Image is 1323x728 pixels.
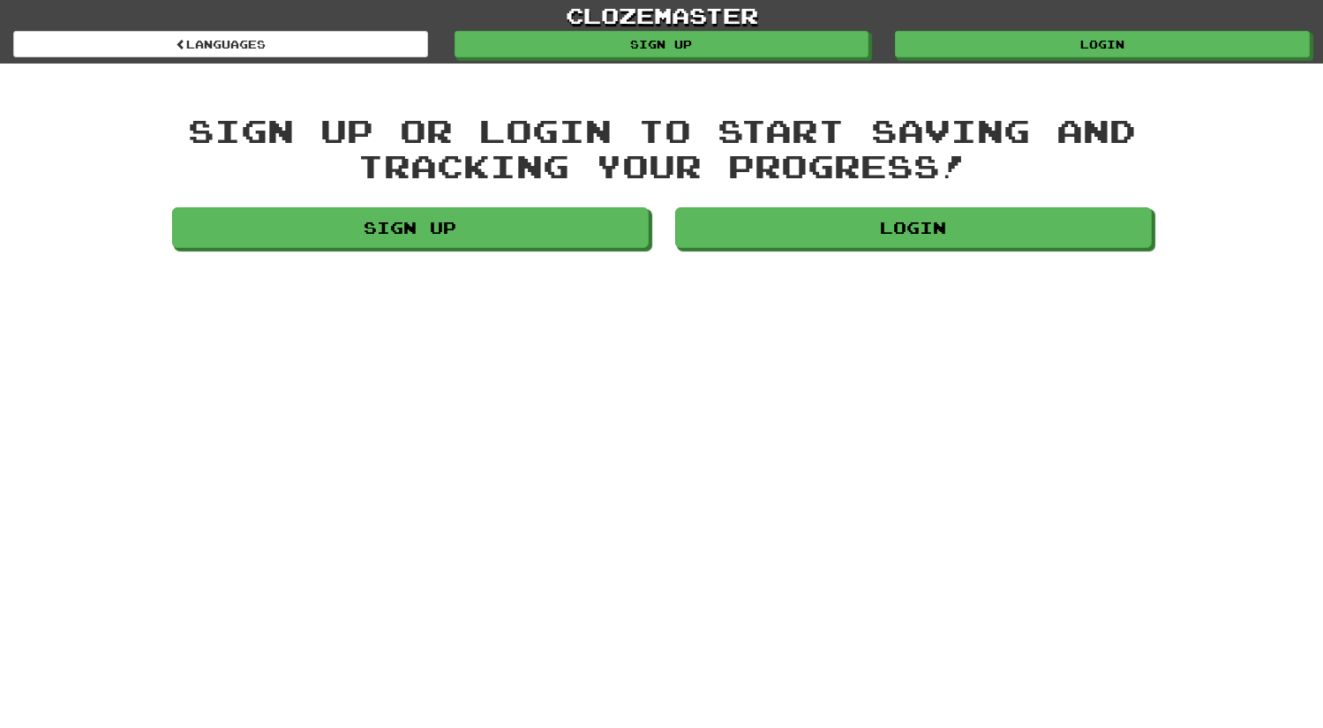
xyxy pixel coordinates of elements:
[172,207,649,248] a: Sign up
[675,207,1152,248] a: Login
[13,31,428,57] a: Languages
[455,31,869,57] a: Sign up
[172,113,1152,183] div: Sign up or login to start saving and tracking your progress!
[895,31,1310,57] a: Login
